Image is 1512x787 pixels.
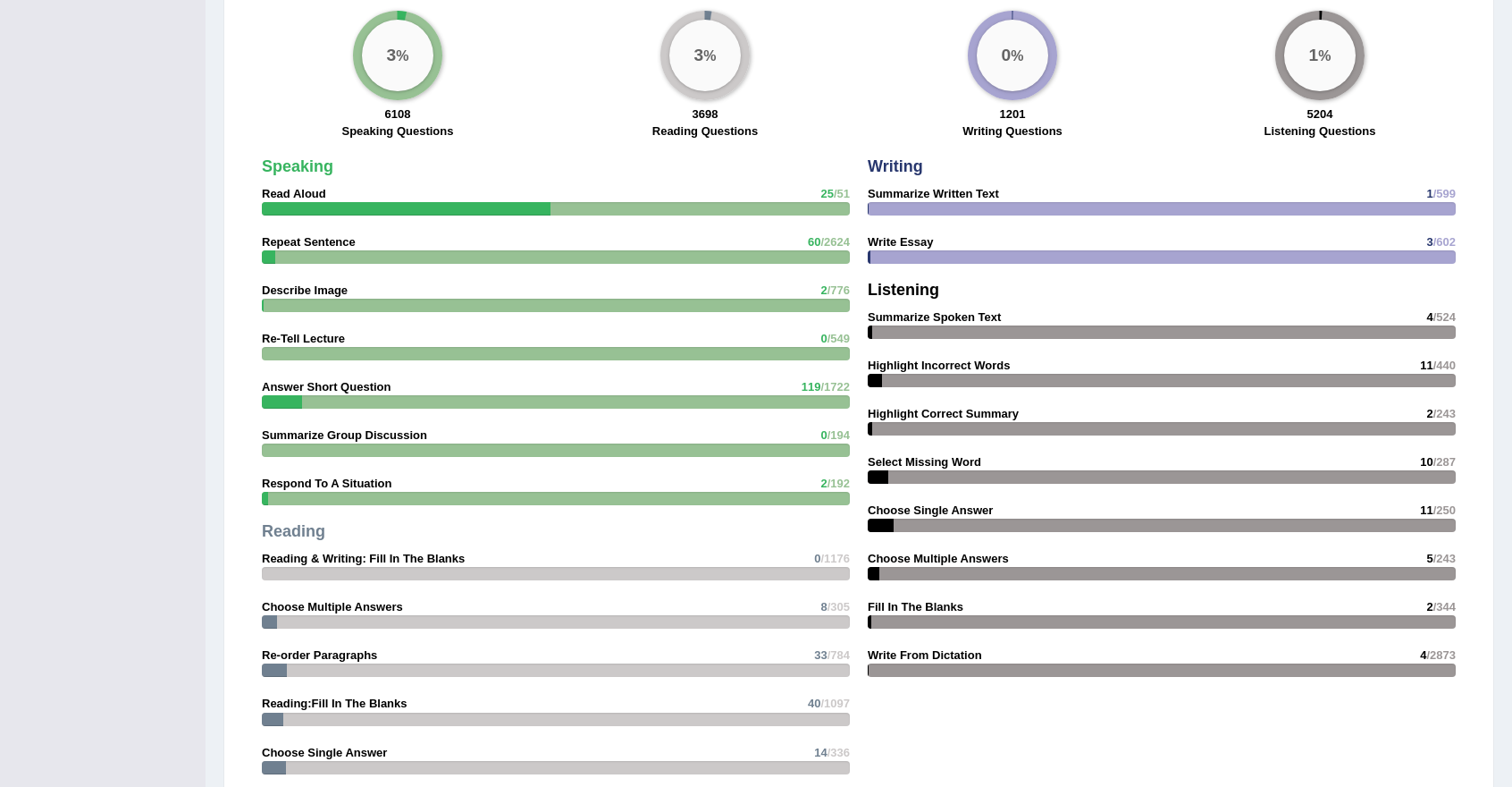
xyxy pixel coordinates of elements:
span: 33 [814,648,827,662]
span: /776 [827,283,850,297]
strong: Choose Multiple Answers [868,552,1009,565]
span: 2 [1426,407,1432,420]
span: 3 [1426,235,1432,249]
big: 3 [387,46,397,65]
strong: Highlight Incorrect Words [868,359,1010,372]
span: /1722 [820,380,850,393]
span: 2 [820,283,827,297]
span: /243 [1433,552,1456,565]
strong: Respond To A Situation [262,477,391,490]
span: /2873 [1426,648,1456,662]
strong: Speaking [262,157,333,175]
strong: Choose Single Answer [262,746,387,759]
span: 14 [814,746,827,759]
strong: Fill In The Blanks [868,600,963,614]
span: 10 [1420,455,1432,469]
div: % [362,20,433,91]
span: 119 [802,380,821,393]
strong: Listening [868,281,939,299]
strong: Write From Dictation [868,648,982,662]
span: /1176 [820,552,850,565]
span: 2 [820,477,827,490]
span: /1097 [820,697,850,710]
span: 2 [1426,600,1432,614]
big: 1 [1309,46,1319,65]
span: /602 [1433,235,1456,249]
span: 4 [1426,310,1432,324]
strong: Summarize Written Text [868,187,999,200]
strong: Choose Multiple Answers [262,600,403,614]
strong: Read Aloud [262,187,326,200]
strong: Summarize Group Discussion [262,428,427,442]
span: 0 [814,552,820,565]
span: 60 [808,235,820,249]
span: /344 [1433,600,1456,614]
strong: Write Essay [868,235,933,249]
strong: Re-Tell Lecture [262,332,345,345]
strong: Reading:Fill In The Blanks [262,697,407,710]
strong: Reading [262,522,325,540]
div: % [1284,20,1356,91]
span: 11 [1420,504,1432,517]
span: /243 [1433,407,1456,420]
strong: 5204 [1307,107,1333,121]
strong: Describe Image [262,283,348,297]
span: 11 [1420,359,1432,372]
span: /192 [827,477,850,490]
span: 8 [820,600,827,614]
label: Writing Questions [962,123,1063,140]
span: 1 [1426,187,1432,200]
span: /524 [1433,310,1456,324]
span: /2624 [820,235,850,249]
span: 40 [808,697,820,710]
span: /51 [834,187,850,200]
span: 5 [1426,552,1432,565]
strong: Writing [868,157,923,175]
strong: 1201 [1000,107,1026,121]
div: % [977,20,1048,91]
span: /194 [827,428,850,442]
strong: Answer Short Question [262,380,391,393]
strong: 6108 [385,107,411,121]
span: /336 [827,746,850,759]
span: 0 [820,428,827,442]
label: Speaking Questions [342,123,454,140]
strong: Re-order Paragraphs [262,648,377,662]
span: 0 [820,332,827,345]
label: Listening Questions [1264,123,1376,140]
span: /250 [1433,504,1456,517]
strong: Choose Single Answer [868,504,993,517]
span: /549 [827,332,850,345]
strong: 3698 [693,107,718,121]
strong: Repeat Sentence [262,235,356,249]
big: 3 [694,46,704,65]
span: /440 [1433,359,1456,372]
span: /784 [827,648,850,662]
strong: Select Missing Word [868,455,981,469]
label: Reading Questions [652,123,758,140]
span: /305 [827,600,850,614]
span: 4 [1420,648,1426,662]
div: % [669,20,741,91]
span: /287 [1433,455,1456,469]
strong: Highlight Correct Summary [868,407,1019,420]
strong: Summarize Spoken Text [868,310,1001,324]
big: 0 [1002,46,1012,65]
span: 25 [820,187,833,200]
span: /599 [1433,187,1456,200]
strong: Reading & Writing: Fill In The Blanks [262,552,465,565]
